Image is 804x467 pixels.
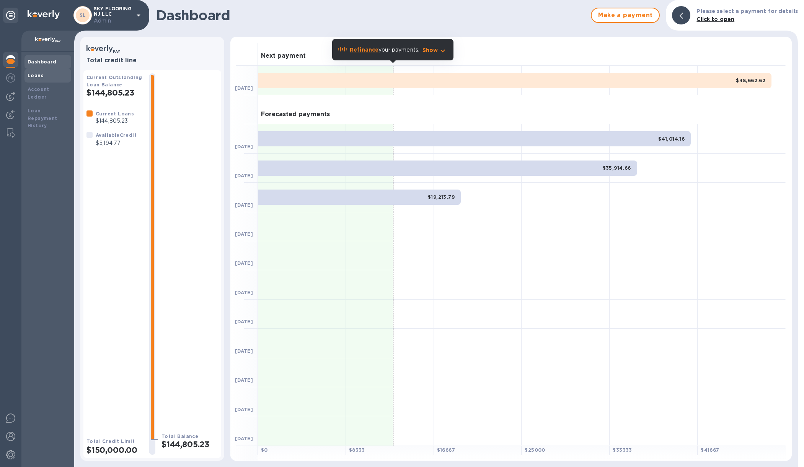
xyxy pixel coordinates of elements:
b: [DATE] [235,144,253,149]
b: Loan Repayment History [28,108,57,129]
b: $ 25000 [525,447,545,453]
b: Available Credit [96,132,137,138]
b: Refinance [350,47,378,53]
h2: $144,805.23 [161,439,218,449]
b: $35,914.66 [603,165,631,171]
h1: Dashboard [156,7,587,23]
h3: Total credit line [86,57,218,64]
b: Current Loans [96,111,134,117]
b: $ 16667 [437,447,455,453]
b: Total Credit Limit [86,438,135,444]
b: $48,662.62 [736,78,765,83]
b: [DATE] [235,436,253,441]
b: [DATE] [235,202,253,208]
b: $41,014.16 [658,136,685,142]
h2: $150,000.00 [86,445,143,455]
b: $ 0 [261,447,268,453]
b: [DATE] [235,290,253,295]
b: Please select a payment for details [696,8,798,14]
div: Unpin categories [3,8,18,23]
span: Make a payment [598,11,653,20]
b: Current Outstanding Loan Balance [86,75,142,88]
h2: $144,805.23 [86,88,143,97]
b: [DATE] [235,377,253,383]
b: Loans [28,73,44,78]
h3: Next payment [261,52,306,60]
b: Dashboard [28,59,57,65]
b: Click to open [696,16,734,22]
p: $144,805.23 [96,117,134,125]
img: Foreign exchange [6,73,15,83]
b: $ 41667 [701,447,719,453]
p: $5,194.77 [96,139,137,147]
b: [DATE] [235,260,253,266]
b: $ 8333 [349,447,365,453]
b: $ 33333 [613,447,632,453]
b: [DATE] [235,85,253,91]
b: Account Ledger [28,86,49,100]
p: Show [422,46,438,54]
p: your payments. [350,46,419,54]
b: [DATE] [235,231,253,237]
p: SKY FLOORING NJ LLC [94,6,132,25]
h3: Forecasted payments [261,111,330,118]
button: Make a payment [591,8,660,23]
b: SL [80,12,86,18]
b: [DATE] [235,319,253,324]
button: Show [422,46,447,54]
b: Total Balance [161,433,198,439]
b: [DATE] [235,407,253,412]
p: Admin [94,17,132,25]
img: Logo [28,10,60,19]
b: [DATE] [235,173,253,178]
b: $19,213.79 [428,194,455,200]
b: [DATE] [235,348,253,354]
